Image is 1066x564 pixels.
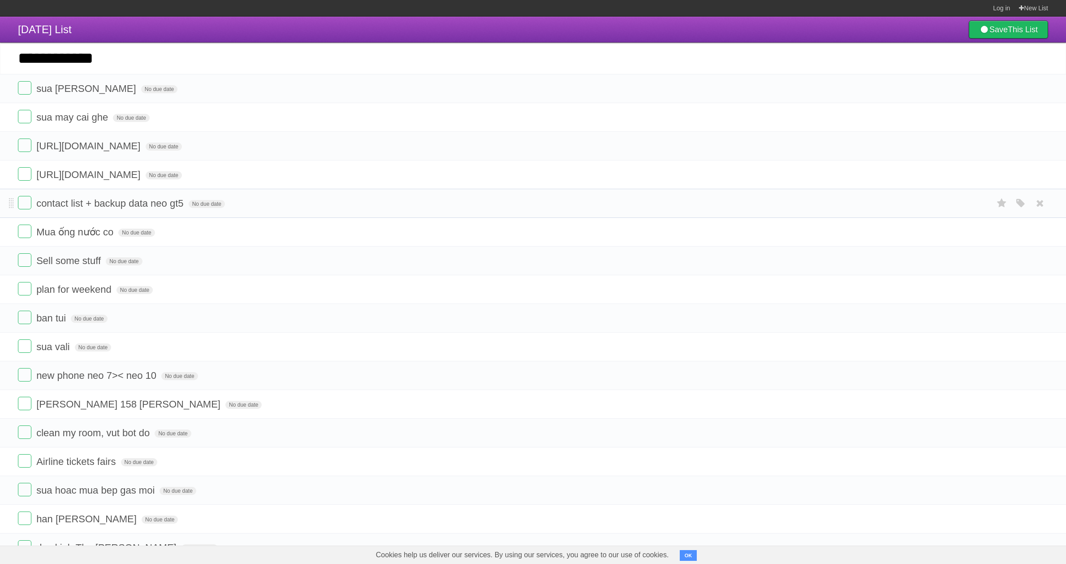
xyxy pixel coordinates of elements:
span: No due date [146,171,182,179]
span: No due date [113,114,149,122]
span: No due date [225,401,262,409]
label: Done [18,81,31,95]
a: SaveThis List [969,21,1048,39]
span: sua vali [36,341,72,352]
span: No due date [181,544,218,552]
label: Done [18,196,31,209]
label: Done [18,311,31,324]
label: Done [18,540,31,554]
span: contact list + backup data neo gt5 [36,198,186,209]
label: Done [18,139,31,152]
span: sua [PERSON_NAME] [36,83,138,94]
span: No due date [117,286,153,294]
span: No due date [121,458,157,466]
span: Airline tickets fairs [36,456,118,467]
label: Done [18,397,31,410]
label: Done [18,225,31,238]
span: [URL][DOMAIN_NAME] [36,140,142,152]
label: Star task [993,196,1010,211]
span: No due date [155,430,191,438]
span: [PERSON_NAME] 158 [PERSON_NAME] [36,399,223,410]
span: sua hoac mua bep gas moi [36,485,157,496]
span: new phone neo 7>< neo 10 [36,370,159,381]
span: plan for weekend [36,284,114,295]
label: Done [18,282,31,295]
span: [URL][DOMAIN_NAME] [36,169,142,180]
span: No due date [161,372,198,380]
label: Done [18,512,31,525]
span: No due date [189,200,225,208]
span: Mua ống nước co [36,226,116,238]
label: Done [18,454,31,468]
span: No due date [146,143,182,151]
span: sua may cai ghe [36,112,110,123]
button: OK [680,550,697,561]
span: No due date [71,315,107,323]
span: doc kinh Thu [PERSON_NAME] [36,542,179,553]
span: han [PERSON_NAME] [36,513,139,525]
span: Cookies help us deliver our services. By using our services, you agree to our use of cookies. [367,546,678,564]
span: No due date [141,85,177,93]
span: No due date [142,516,178,524]
label: Done [18,253,31,267]
label: Done [18,339,31,353]
label: Done [18,167,31,181]
span: No due date [106,257,142,265]
span: No due date [160,487,196,495]
span: No due date [75,343,111,351]
span: clean my room, vut bot do [36,427,152,438]
span: [DATE] List [18,23,72,35]
label: Done [18,368,31,382]
span: Sell some stuff [36,255,103,266]
label: Done [18,110,31,123]
b: This List [1008,25,1038,34]
span: No due date [118,229,155,237]
label: Done [18,483,31,496]
span: ban tui [36,312,68,324]
label: Done [18,425,31,439]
